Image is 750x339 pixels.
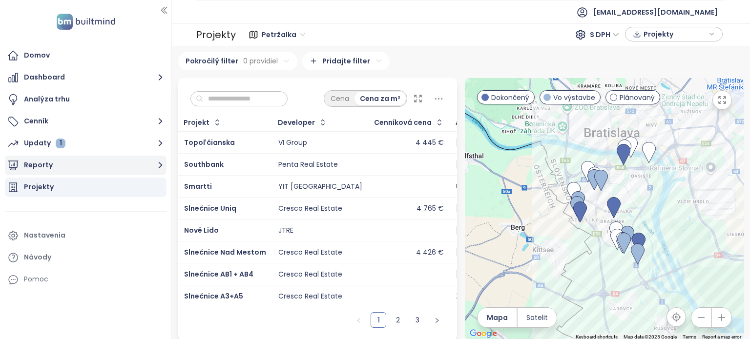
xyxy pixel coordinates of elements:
div: Projekty [24,181,54,193]
button: Dashboard [5,68,167,87]
a: Southbank [184,160,224,169]
span: Vo výstavbe [553,92,595,103]
li: Nasledujúca strana [429,312,445,328]
a: Slnečnice Uniq [184,203,236,213]
a: Nové Lido [184,225,219,235]
a: 2 [391,313,405,327]
div: Cresco Real Estate [278,248,342,257]
div: Údernícka 2712/24, 851 01 [GEOGRAPHIC_DATA], [GEOGRAPHIC_DATA] [456,182,689,191]
div: Cenníková cena [374,120,432,126]
div: 4 445 € [416,139,444,147]
div: YIT [GEOGRAPHIC_DATA] [278,182,362,191]
a: Projekty [5,178,167,197]
a: Slnečnice AB1 + AB4 [184,269,253,279]
li: 2 [390,312,406,328]
span: Satelit [526,312,548,323]
a: Domov [5,46,167,65]
a: Slnečnice A3+A5 [184,291,243,301]
span: left [356,318,362,323]
li: 3 [410,312,425,328]
div: JTRE [278,226,293,235]
div: Projekt [184,120,209,126]
div: Cresco Real Estate [278,270,342,279]
div: VI Group [278,139,307,147]
div: [STREET_ADDRESS] [456,160,519,169]
a: Nastavenia [5,226,167,245]
div: Cena [325,92,354,105]
img: logo [54,12,118,32]
button: Satelit [518,308,557,327]
div: Návody [24,251,51,263]
li: 1 [371,312,386,328]
div: Pridajte filter [302,52,390,70]
div: Zuzany [STREET_ADDRESS] [456,292,545,301]
span: Petržalka [262,27,305,42]
div: Developer [278,120,315,126]
a: Analýza trhu [5,90,167,109]
div: Adresa [456,120,481,126]
div: Domov [24,49,50,61]
div: 4 765 € [417,204,444,213]
div: [STREET_ADDRESS] [456,204,519,213]
div: Cena za m² [354,92,406,105]
div: [STREET_ADDRESS] [456,139,519,147]
div: Pomoc [24,273,48,285]
span: Dokončený [491,92,529,103]
span: S DPH [590,27,619,42]
a: Topoľčianska [184,138,235,147]
span: right [434,318,440,323]
span: Mapa [487,312,508,323]
a: 1 [371,313,386,327]
button: left [351,312,367,328]
span: 0 pravidiel [243,56,278,66]
div: Cresco Real Estate [278,292,342,301]
div: [PERSON_NAME][STREET_ADDRESS] [456,226,573,235]
a: Návody [5,248,167,267]
span: Projekty [644,27,707,41]
a: Smartti [184,181,212,191]
div: Penta Real Estate [278,160,338,169]
div: Updaty [24,137,65,149]
div: Cresco Real Estate [278,204,342,213]
a: Slnečnice Nad Mestom [184,247,266,257]
div: button [630,27,717,41]
div: Pokročilý filter [178,52,297,70]
button: Mapa [478,308,517,327]
div: [STREET_ADDRESS] [456,248,519,257]
div: Projekty [196,25,236,44]
button: Reporty [5,156,167,175]
a: 3 [410,313,425,327]
div: Nastavenia [24,229,65,241]
li: Predchádzajúca strana [351,312,367,328]
div: Pomoc [5,270,167,289]
div: Analýza trhu [24,93,70,105]
span: Plánovaný [620,92,655,103]
div: 1 [56,139,65,148]
button: Updaty 1 [5,134,167,153]
span: [EMAIL_ADDRESS][DOMAIN_NAME] [593,0,718,24]
button: right [429,312,445,328]
button: Cenník [5,112,167,131]
div: 4 426 € [416,248,444,257]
